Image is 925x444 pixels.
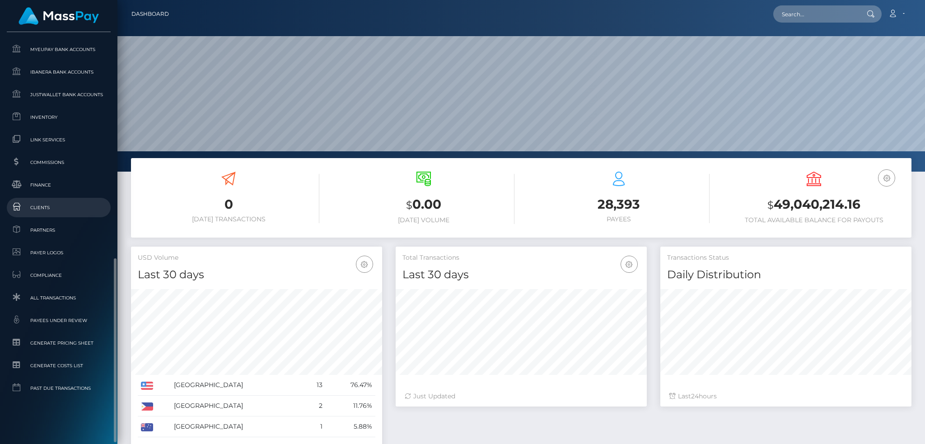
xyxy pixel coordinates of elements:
[528,196,710,213] h3: 28,393
[141,402,153,411] img: PH.png
[326,375,375,396] td: 76.47%
[10,67,107,77] span: Ibanera Bank Accounts
[171,375,304,396] td: [GEOGRAPHIC_DATA]
[10,89,107,100] span: JustWallet Bank Accounts
[7,220,111,240] a: Partners
[141,423,153,431] img: AU.png
[7,333,111,353] a: Generate Pricing Sheet
[171,396,304,416] td: [GEOGRAPHIC_DATA]
[7,311,111,330] a: Payees under Review
[10,135,107,145] span: Link Services
[10,225,107,235] span: Partners
[19,7,99,25] img: MassPay Logo
[10,315,107,326] span: Payees under Review
[131,5,169,23] a: Dashboard
[7,130,111,150] a: Link Services
[10,383,107,393] span: Past Due Transactions
[10,202,107,213] span: Clients
[326,416,375,437] td: 5.88%
[333,196,514,214] h3: 0.00
[691,392,699,400] span: 24
[7,243,111,262] a: Payer Logos
[7,153,111,172] a: Commissions
[138,267,375,283] h4: Last 30 days
[7,107,111,127] a: Inventory
[528,215,710,223] h6: Payees
[10,293,107,303] span: All Transactions
[723,216,905,224] h6: Total Available Balance for Payouts
[667,267,905,283] h4: Daily Distribution
[10,338,107,348] span: Generate Pricing Sheet
[402,267,640,283] h4: Last 30 days
[171,416,304,437] td: [GEOGRAPHIC_DATA]
[326,396,375,416] td: 11.76%
[406,199,412,211] small: $
[333,216,514,224] h6: [DATE] Volume
[141,382,153,390] img: US.png
[7,40,111,59] a: MyEUPay Bank Accounts
[10,180,107,190] span: Finance
[767,199,774,211] small: $
[304,416,326,437] td: 1
[10,157,107,168] span: Commissions
[7,356,111,375] a: Generate Costs List
[7,62,111,82] a: Ibanera Bank Accounts
[138,196,319,213] h3: 0
[669,392,902,401] div: Last hours
[667,253,905,262] h5: Transactions Status
[138,253,375,262] h5: USD Volume
[7,198,111,217] a: Clients
[304,375,326,396] td: 13
[7,379,111,398] a: Past Due Transactions
[7,175,111,195] a: Finance
[405,392,638,401] div: Just Updated
[10,248,107,258] span: Payer Logos
[10,112,107,122] span: Inventory
[402,253,640,262] h5: Total Transactions
[7,288,111,308] a: All Transactions
[7,85,111,104] a: JustWallet Bank Accounts
[10,44,107,55] span: MyEUPay Bank Accounts
[7,266,111,285] a: Compliance
[723,196,905,214] h3: 49,040,214.16
[138,215,319,223] h6: [DATE] Transactions
[10,270,107,280] span: Compliance
[10,360,107,371] span: Generate Costs List
[304,396,326,416] td: 2
[773,5,858,23] input: Search...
